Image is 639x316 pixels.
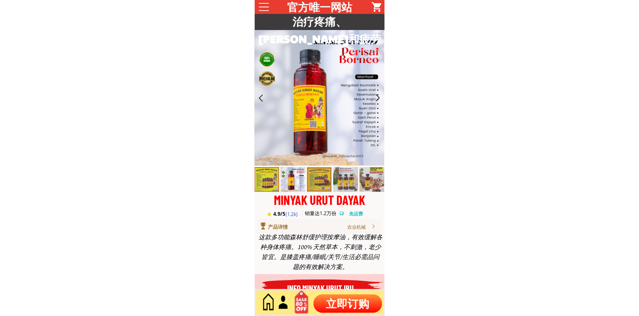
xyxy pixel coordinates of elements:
div: 农业机械 [348,223,371,231]
h3: (1.2k) [286,211,301,218]
div: 这款多功能森林舒缓护理按摩油，有效缓解各种身体疼痛。100% 天然草本，不刺激，老少皆宜。是膝盖疼痛/睡眠/关节/生活必需品问题的有效解决方案。 [259,232,382,272]
p: 立即订购 [313,294,382,313]
div: 产品详情 [268,223,296,231]
div: MINYAK URUT DAYAK [255,193,385,206]
h3: 免运费 [349,210,366,217]
h3: 4.9/5 [273,210,287,217]
h3: 治疗疼痛、[PERSON_NAME]和疲劳 [255,13,385,47]
h3: INFO MINYAK URUT IBU [PERSON_NAME] [270,281,372,308]
h3: 销量达1.2万份 [305,210,339,217]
